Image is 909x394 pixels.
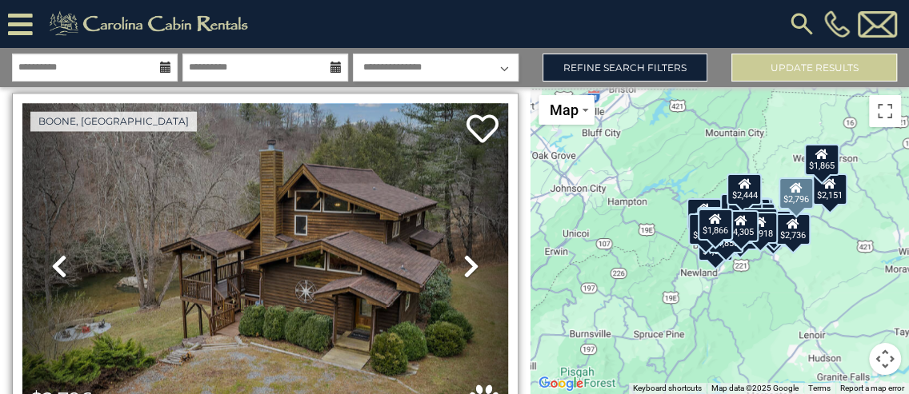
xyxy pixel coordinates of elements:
[711,384,799,392] span: Map data ©2025 Google
[698,209,733,241] div: $1,866
[467,113,499,147] a: Add to favorites
[698,229,733,261] div: $1,544
[688,213,723,245] div: $2,400
[787,10,816,38] img: search-regular.svg
[820,10,854,38] a: [PHONE_NUMBER]
[779,177,814,209] div: $2,796
[869,95,901,127] button: Toggle fullscreen view
[30,111,197,131] a: Boone, [GEOGRAPHIC_DATA]
[723,210,759,242] div: $4,305
[808,384,831,392] a: Terms (opens in new tab)
[687,198,722,230] div: $1,781
[697,207,732,239] div: $2,264
[840,384,904,392] a: Report a map error
[804,144,839,176] div: $1,865
[535,373,587,394] img: Google
[743,208,779,240] div: $2,813
[731,54,897,82] button: Update Results
[812,173,847,205] div: $2,151
[41,8,262,40] img: Khaki-logo.png
[539,95,595,125] button: Change map style
[535,373,587,394] a: Open this area in Google Maps (opens a new window)
[869,343,901,375] button: Map camera controls
[543,54,708,82] a: Refine Search Filters
[550,101,579,118] span: Map
[775,213,811,245] div: $2,736
[727,173,763,205] div: $2,444
[633,383,702,394] button: Keyboard shortcuts
[743,212,778,244] div: $3,918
